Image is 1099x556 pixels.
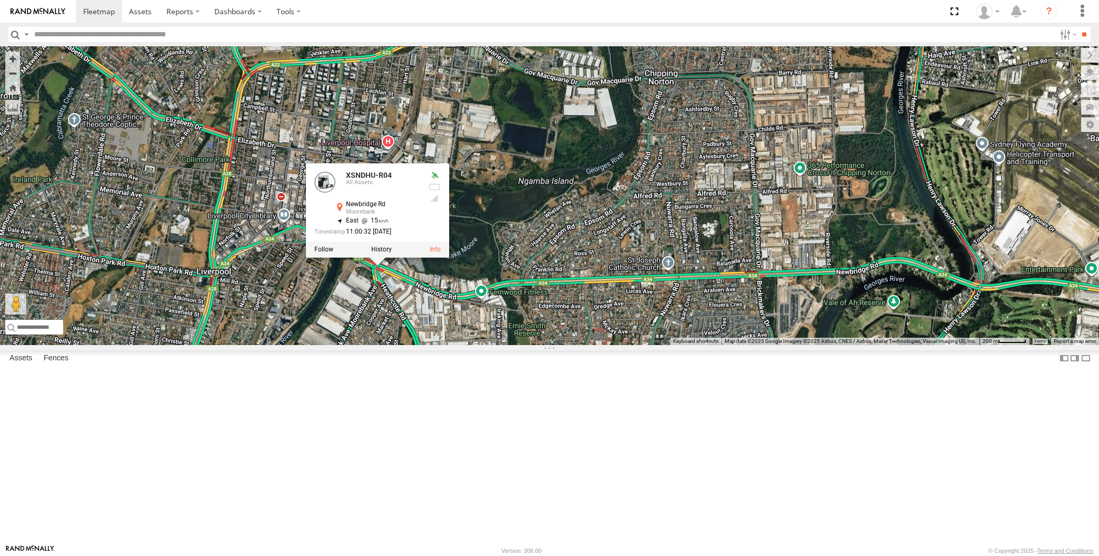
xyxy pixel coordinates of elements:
[346,180,420,186] div: All Assets
[973,4,1003,19] div: Quang MAC
[5,66,20,80] button: Zoom out
[346,209,420,216] div: Moorebank
[1070,350,1080,366] label: Dock Summary Table to the Right
[428,195,441,203] div: GSM Signal = 4
[371,246,392,254] label: View Asset History
[1035,339,1046,343] a: Terms (opens in new tab)
[673,338,718,345] button: Keyboard shortcuts
[1054,338,1096,344] a: Report a map error
[5,52,20,66] button: Zoom in
[4,351,37,366] label: Assets
[1059,350,1070,366] label: Dock Summary Table to the Left
[430,246,441,254] a: View Asset Details
[22,27,31,42] label: Search Query
[979,338,1029,345] button: Map Scale: 200 m per 50 pixels
[346,171,392,180] a: XSNDHU-R04
[988,548,1093,554] div: © Copyright 2025 -
[5,100,20,115] label: Measure
[346,201,420,208] div: Newbridge Rd
[5,80,20,95] button: Zoom Home
[1041,3,1057,20] i: ?
[314,172,335,193] a: View Asset Details
[428,172,441,180] div: Valid GPS Fix
[314,246,333,254] label: Realtime tracking of Asset
[983,338,998,344] span: 200 m
[359,217,389,225] span: 15
[1056,27,1078,42] label: Search Filter Options
[6,545,54,556] a: Visit our Website
[346,217,359,225] span: East
[1081,117,1099,132] label: Map Settings
[38,351,74,366] label: Fences
[725,338,976,344] span: Map data ©2025 Google Imagery ©2025 Airbus, CNES / Airbus, Maxar Technologies, Vexcel Imaging US,...
[11,8,65,15] img: rand-logo.svg
[1037,548,1093,554] a: Terms and Conditions
[428,183,441,191] div: No battery health information received from this device.
[314,229,420,236] div: Date/time of location update
[501,548,541,554] div: Version: 306.00
[5,294,26,315] button: Drag Pegman onto the map to open Street View
[1081,350,1091,366] label: Hide Summary Table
